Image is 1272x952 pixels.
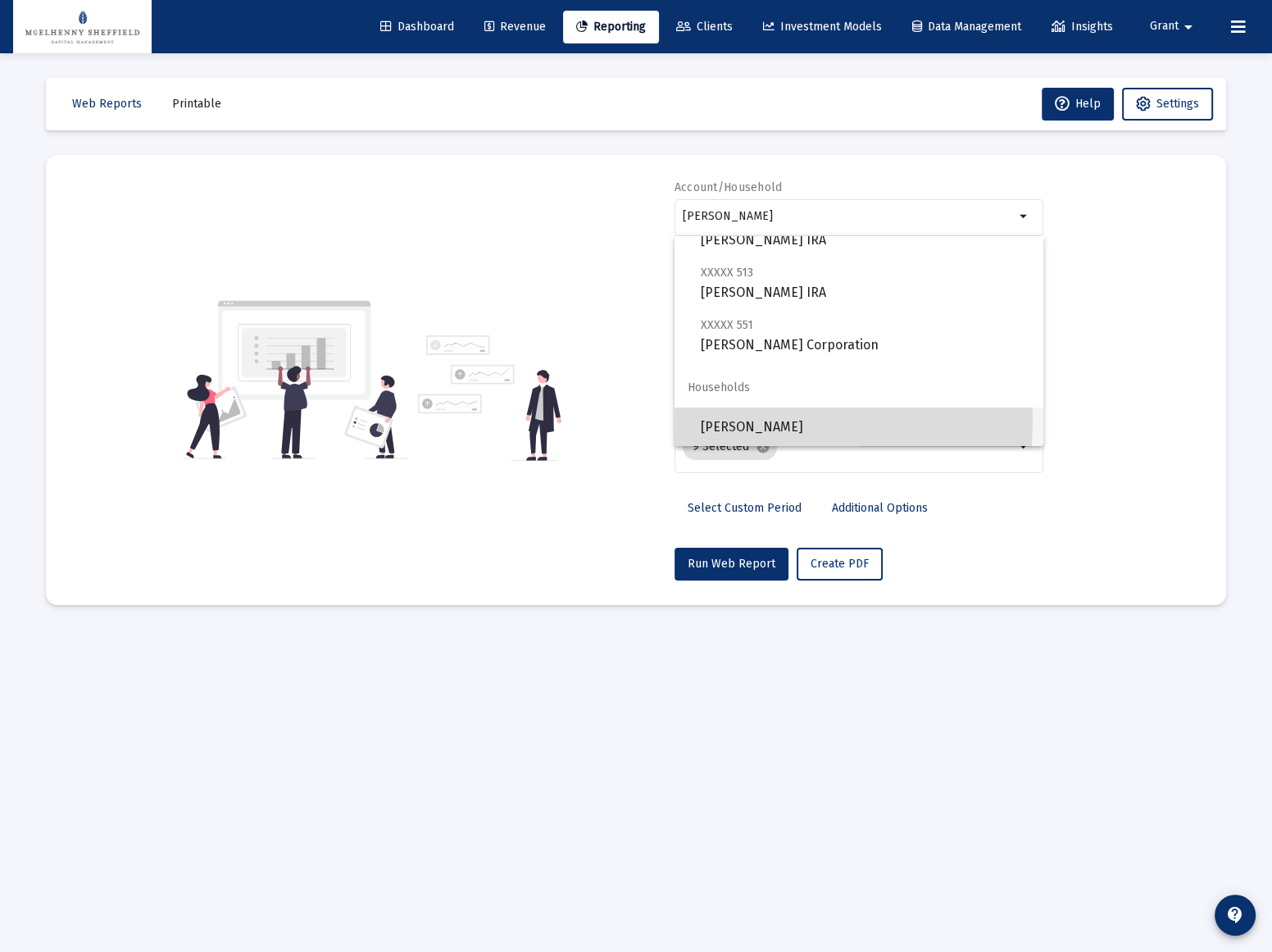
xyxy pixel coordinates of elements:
[418,335,561,461] img: reporting-alt
[701,262,1030,303] span: [PERSON_NAME] IRA
[701,315,1030,355] span: [PERSON_NAME] Corporation
[811,557,869,571] span: Create PDF
[675,548,788,581] button: Run Web Report
[1156,97,1199,111] span: Settings
[471,11,559,43] a: Revenue
[1130,10,1218,43] button: Grant
[701,408,1030,447] span: [PERSON_NAME]
[763,20,882,34] span: Investment Models
[367,11,467,43] a: Dashboard
[676,20,733,34] span: Clients
[675,180,783,194] label: Account/Household
[1042,88,1114,121] button: Help
[912,20,1021,34] span: Data Management
[683,210,1015,223] input: Search or select an account or household
[1015,207,1034,226] mat-icon: arrow_drop_down
[683,434,777,460] mat-chip: 9 Selected
[832,501,928,515] span: Additional Options
[72,97,142,111] span: Web Reports
[688,557,775,571] span: Run Web Report
[683,430,1015,463] mat-chip-list: Selection
[688,501,802,515] span: Select Custom Period
[1179,11,1198,43] mat-icon: arrow_drop_down
[1225,905,1245,925] mat-icon: contact_support
[663,11,746,43] a: Clients
[380,20,454,34] span: Dashboard
[1038,11,1126,43] a: Insights
[1052,20,1113,34] span: Insights
[750,11,895,43] a: Investment Models
[159,88,234,121] button: Printable
[797,548,883,581] button: Create PDF
[59,88,155,121] button: Web Reports
[484,20,546,34] span: Revenue
[563,11,659,43] a: Reporting
[1015,437,1034,457] mat-icon: arrow_drop_down
[701,266,753,280] span: XXXXX 513
[576,20,646,34] span: Reporting
[1150,20,1179,34] span: Grant
[756,440,770,454] mat-icon: cancel
[1122,88,1213,121] button: Settings
[172,97,221,111] span: Printable
[25,11,139,43] img: Dashboard
[183,298,408,461] img: reporting
[1055,97,1101,111] span: Help
[899,11,1034,43] a: Data Management
[675,368,1043,408] span: Households
[701,318,753,332] span: XXXXX 551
